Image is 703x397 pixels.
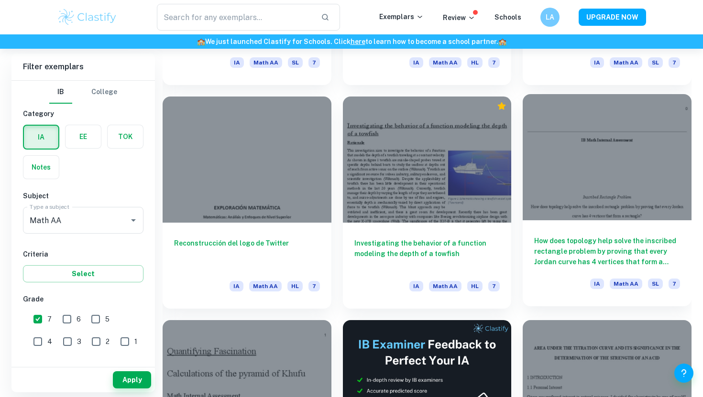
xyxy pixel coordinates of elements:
span: 1 [134,336,137,347]
span: IA [409,57,423,68]
span: SL [648,57,663,68]
button: Apply [113,371,151,388]
p: Exemplars [379,11,424,22]
span: 7 [669,57,680,68]
span: IA [590,57,604,68]
button: Open [127,214,140,227]
h6: Grade [23,294,143,304]
a: Schools [494,13,521,21]
button: EE [66,125,101,148]
h6: We just launched Clastify for Schools. Click to learn how to become a school partner. [2,36,701,47]
h6: Reconstrucción del logo de Twitter [174,238,320,269]
button: LA [540,8,560,27]
span: 6 [77,314,81,324]
input: Search for any exemplars... [157,4,313,31]
span: Math AA [610,279,642,289]
span: 7 [47,314,52,324]
span: Math AA [249,281,282,291]
span: Math AA [610,57,642,68]
span: SL [648,279,663,289]
h6: How does topology help solve the inscribed rectangle problem by proving that every Jordan curve h... [534,236,680,267]
a: here [351,38,365,45]
h6: Category [23,108,143,119]
span: IA [230,57,244,68]
span: 7 [308,281,320,291]
h6: Subject [23,191,143,201]
span: 7 [308,57,320,68]
span: 7 [669,279,680,289]
button: UPGRADE NOW [579,9,646,26]
span: 5 [105,314,110,324]
img: Clastify logo [57,8,118,27]
button: Select [23,265,143,282]
span: Math AA [429,57,461,68]
button: College [91,81,117,104]
span: IA [590,279,604,289]
span: Math AA [250,57,282,68]
div: Premium [497,101,506,111]
span: Math AA [429,281,461,291]
span: IA [230,281,243,291]
button: IA [24,126,58,149]
span: IA [409,281,423,291]
span: 3 [77,336,81,347]
a: Investigating the behavior of a function modeling the depth of a towfishIAMath AAHL7 [343,97,512,309]
div: Filter type choice [49,81,117,104]
h6: LA [545,12,556,22]
button: Notes [23,156,59,179]
h6: Criteria [23,249,143,259]
label: Type a subject [30,203,69,211]
a: Reconstrucción del logo de TwitterIAMath AAHL7 [163,97,331,309]
span: 7 [488,57,500,68]
span: 7 [488,281,500,291]
span: 🏫 [197,38,205,45]
span: SL [288,57,303,68]
span: 4 [47,336,52,347]
button: Help and Feedback [674,364,693,383]
h6: Filter exemplars [11,54,155,80]
h6: Investigating the behavior of a function modeling the depth of a towfish [354,238,500,269]
a: How does topology help solve the inscribed rectangle problem by proving that every Jordan curve h... [523,97,692,309]
button: TOK [108,125,143,148]
button: IB [49,81,72,104]
p: Review [443,12,475,23]
span: HL [467,57,483,68]
span: 2 [106,336,110,347]
span: HL [467,281,483,291]
span: 🏫 [498,38,506,45]
h6: Level [23,363,143,373]
span: HL [287,281,303,291]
